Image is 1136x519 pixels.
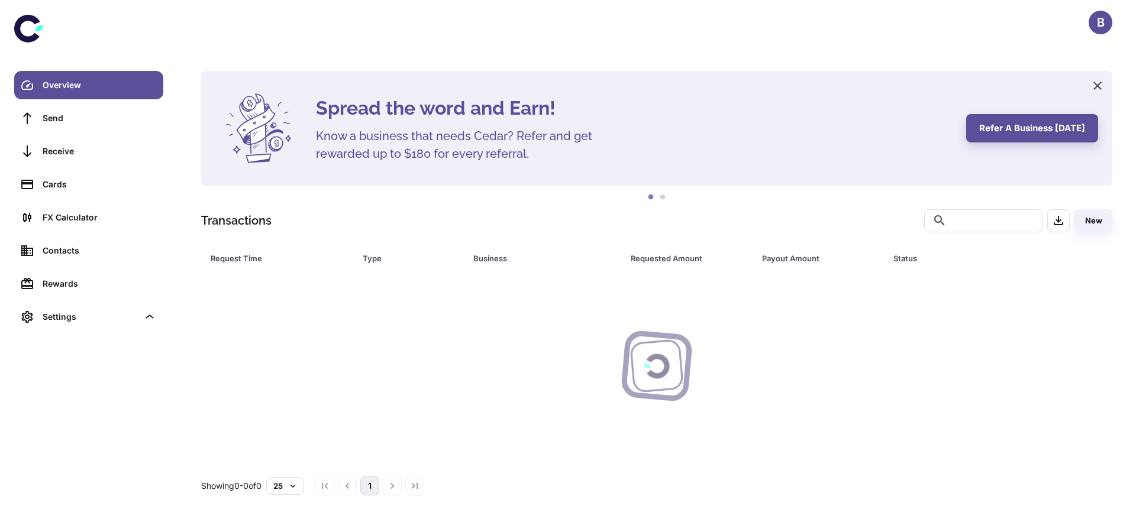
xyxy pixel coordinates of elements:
a: Send [14,104,163,132]
button: 2 [657,192,669,203]
span: Payout Amount [762,250,879,267]
p: Showing 0-0 of 0 [201,479,262,492]
div: Type [363,250,443,267]
a: Overview [14,71,163,99]
div: Requested Amount [631,250,732,267]
div: Request Time [211,250,333,267]
button: page 1 [360,476,379,495]
span: Type [363,250,459,267]
a: Receive [14,137,163,166]
button: B [1089,11,1112,34]
a: Cards [14,170,163,199]
div: Receive [43,145,156,158]
a: Rewards [14,270,163,298]
div: Settings [43,310,138,323]
div: FX Calculator [43,211,156,224]
div: Send [43,112,156,125]
div: Cards [43,178,156,191]
a: FX Calculator [14,203,163,232]
h5: Know a business that needs Cedar? Refer and get rewarded up to $180 for every referral. [316,127,612,163]
button: Refer a business [DATE] [966,114,1098,142]
h1: Transactions [201,212,272,229]
span: Request Time [211,250,348,267]
a: Contacts [14,236,163,265]
button: 25 [266,477,304,495]
div: Status [893,250,1048,267]
nav: pagination navigation [314,476,426,495]
div: Overview [43,79,156,92]
button: 1 [645,192,657,203]
span: Requested Amount [631,250,748,267]
div: Settings [14,303,163,331]
div: Contacts [43,244,156,257]
div: Rewards [43,277,156,290]
div: Payout Amount [762,250,864,267]
span: Status [893,250,1063,267]
h4: Spread the word and Earn! [316,94,952,122]
button: New [1074,209,1112,232]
